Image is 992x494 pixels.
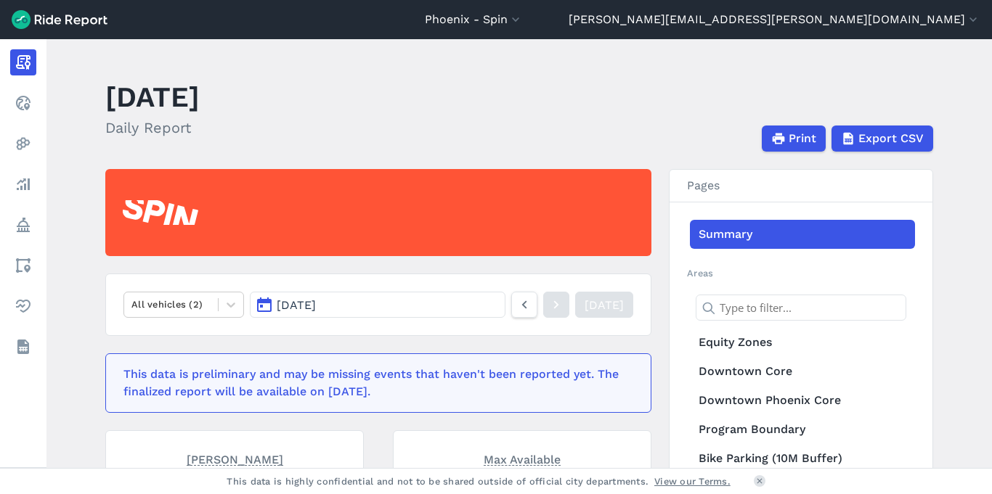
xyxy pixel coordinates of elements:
[277,298,316,312] span: [DATE]
[690,386,915,415] a: Downtown Phoenix Core
[575,292,633,318] a: [DATE]
[105,117,200,139] h2: Daily Report
[832,125,933,152] button: Export CSV
[858,130,924,147] span: Export CSV
[696,295,906,321] input: Type to filter...
[10,252,36,279] a: Areas
[690,328,915,357] a: Equity Zones
[484,451,561,466] span: Max Available
[690,357,915,386] a: Downtown Core
[425,11,523,28] button: Phoenix - Spin
[789,130,816,147] span: Print
[187,451,283,466] span: [PERSON_NAME]
[654,474,731,488] a: View our Terms.
[687,266,915,280] h2: Areas
[10,90,36,116] a: Realtime
[10,293,36,319] a: Health
[10,212,36,238] a: Policy
[10,49,36,75] a: Report
[12,10,107,29] img: Ride Report
[762,125,826,152] button: Print
[250,292,505,318] button: [DATE]
[123,366,625,400] div: This data is preliminary and may be missing events that haven't been reported yet. The finalized ...
[670,170,932,202] h3: Pages
[123,200,198,225] img: Spin
[690,220,915,249] a: Summary
[690,444,915,473] a: Bike Parking (10M Buffer)
[105,77,200,117] h1: [DATE]
[10,131,36,157] a: Heatmaps
[569,11,980,28] button: [PERSON_NAME][EMAIL_ADDRESS][PERSON_NAME][DOMAIN_NAME]
[10,171,36,197] a: Analyze
[10,334,36,360] a: Datasets
[690,415,915,444] a: Program Boundary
